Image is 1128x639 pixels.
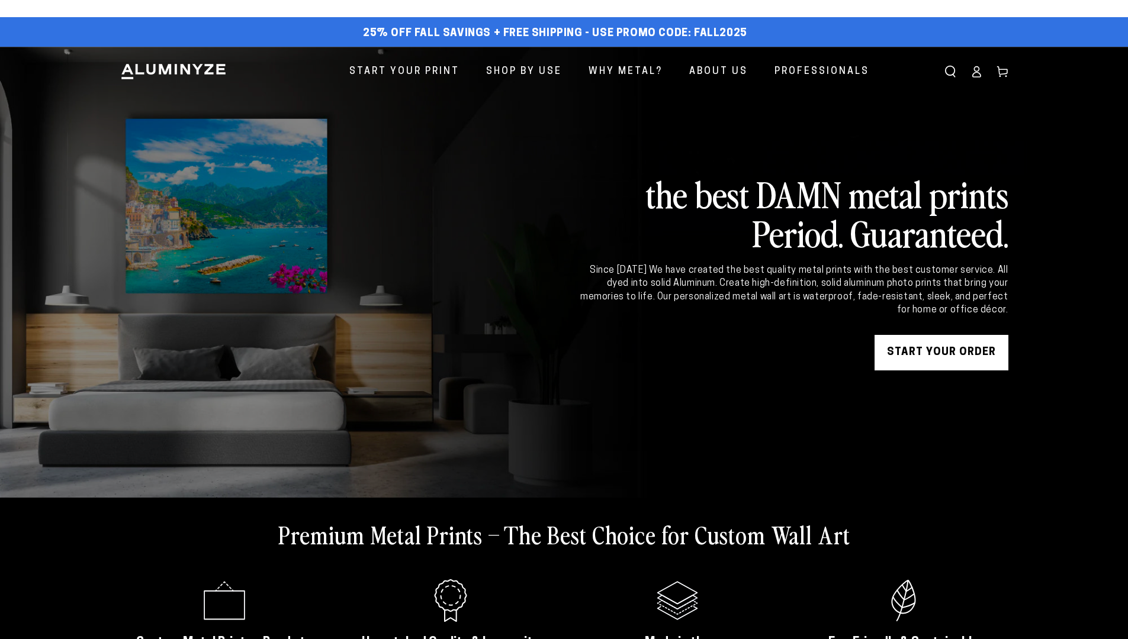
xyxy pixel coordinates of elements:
span: Why Metal? [589,63,663,80]
a: START YOUR Order [875,335,1008,370]
a: Professionals [766,56,878,88]
summary: Search our site [937,59,963,85]
a: About Us [680,56,757,88]
span: About Us [689,63,748,80]
img: Aluminyze [120,63,227,80]
div: Since [DATE] We have created the best quality metal prints with the best customer service. All dy... [579,264,1008,317]
h2: Premium Metal Prints – The Best Choice for Custom Wall Art [278,519,850,550]
a: Shop By Use [477,56,571,88]
span: Professionals [775,63,869,80]
span: 25% off FALL Savings + Free Shipping - Use Promo Code: FALL2025 [363,27,747,40]
a: Start Your Print [340,56,468,88]
a: Why Metal? [580,56,671,88]
h2: the best DAMN metal prints Period. Guaranteed. [579,174,1008,252]
span: Shop By Use [486,63,562,80]
span: Start Your Print [349,63,459,80]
